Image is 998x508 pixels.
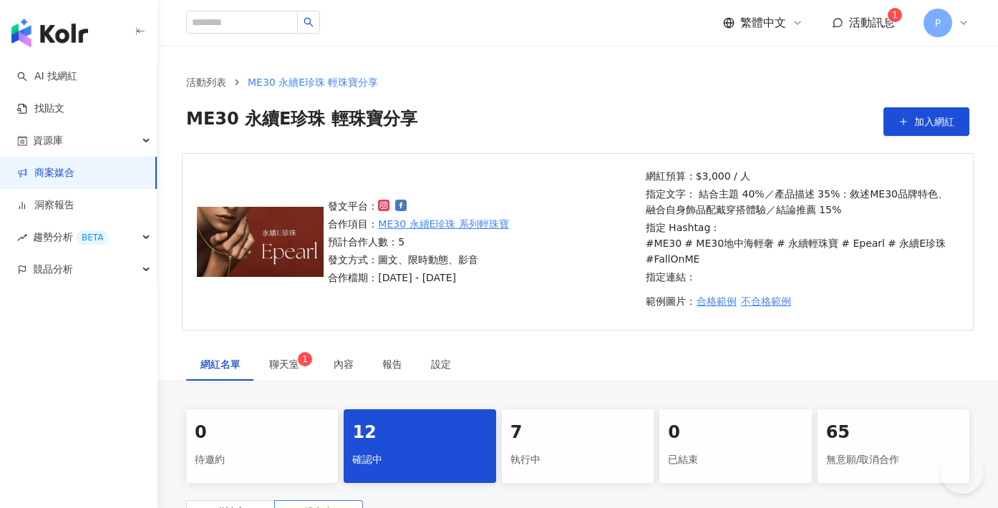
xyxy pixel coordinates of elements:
[76,230,109,245] div: BETA
[17,198,74,213] a: 洞察報告
[697,295,737,307] span: 合格範例
[941,451,984,494] iframe: Help Scout Beacon - Open
[11,19,88,47] img: logo
[684,235,774,251] p: # ME30地中海輕奢
[646,220,954,267] p: 指定 Hashtag：
[646,269,954,285] p: 指定連結：
[33,221,109,253] span: 趨勢分析
[17,166,74,180] a: 商案媒合
[740,15,786,31] span: 繁體中文
[298,352,312,366] sup: 1
[328,198,509,214] p: 發文平台：
[646,168,954,184] p: 網紅預算：$3,000 / 人
[302,354,308,364] span: 1
[334,356,354,372] div: 內容
[646,235,682,251] p: #ME30
[17,102,64,116] a: 找貼文
[328,270,509,285] p: 合作檔期：[DATE] - [DATE]
[510,421,645,445] div: 7
[826,448,961,472] div: 無意願/取消合作
[200,356,241,372] div: 網紅名單
[892,10,898,20] span: 1
[914,116,954,127] span: 加入網紅
[328,252,509,268] p: 發文方式：圖文、限時動態、影音
[696,287,737,316] button: 合格範例
[668,421,803,445] div: 0
[33,124,63,157] span: 資源庫
[883,107,969,136] button: 加入網紅
[17,69,77,84] a: searchAI 找網紅
[935,15,941,31] span: P
[33,253,73,285] span: 競品分析
[888,235,946,251] p: # 永續E珍珠
[646,287,954,316] p: 範例圖片：
[17,233,27,243] span: rise
[510,448,645,472] div: 執行中
[248,77,379,88] span: ME30 永續E珍珠 輕珠寶分享
[352,448,487,472] div: 確認中
[304,17,314,27] span: search
[328,216,509,232] p: 合作項目：
[195,421,329,445] div: 0
[382,356,402,372] div: 報告
[668,448,803,472] div: 已結束
[740,287,792,316] button: 不合格範例
[197,207,324,276] img: ME30 永續E珍珠 系列輕珠寶
[186,107,417,136] span: ME30 永續E珍珠 輕珠寶分享
[183,74,229,90] a: 活動列表
[646,186,954,218] p: 指定文字： 結合主題 40%／產品描述 35%：敘述ME30品牌特色、融合自身飾品配戴穿搭體驗／結論推薦 15%
[841,235,885,251] p: # Epearl
[777,235,838,251] p: # 永續輕珠寶
[195,448,329,472] div: 待邀約
[352,421,487,445] div: 12
[826,421,961,445] div: 65
[328,234,509,250] p: 預計合作人數：5
[888,8,902,22] sup: 1
[849,16,895,29] span: 活動訊息
[269,359,305,369] span: 聊天室
[431,356,451,372] div: 設定
[378,216,509,232] a: ME30 永續E珍珠 系列輕珠寶
[741,295,791,307] span: 不合格範例
[646,251,700,267] p: #FallOnME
